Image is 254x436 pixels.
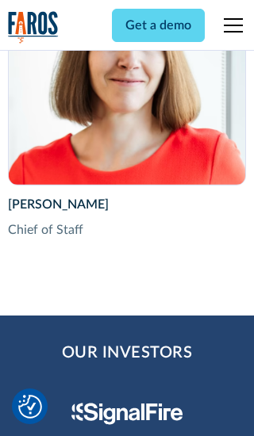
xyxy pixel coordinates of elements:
[71,403,183,425] img: Signal Fire Logo
[8,11,59,44] a: home
[112,9,205,42] a: Get a demo
[8,195,247,214] div: [PERSON_NAME]
[8,11,59,44] img: Logo of the analytics and reporting company Faros.
[18,395,42,419] img: Revisit consent button
[18,395,42,419] button: Cookie Settings
[214,6,246,44] div: menu
[8,220,247,239] div: Chief of Staff
[62,341,193,365] h2: Our Investors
